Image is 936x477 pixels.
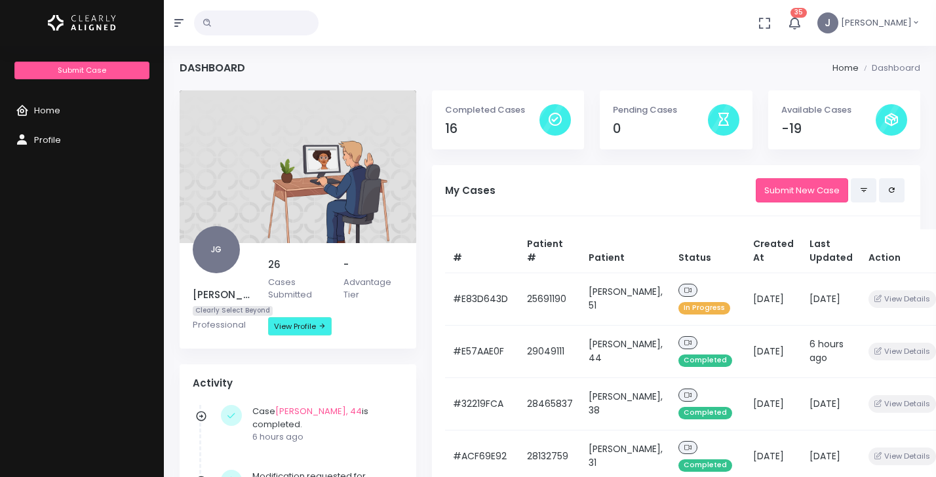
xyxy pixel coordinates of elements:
th: Patient # [519,229,581,273]
button: View Details [868,290,936,308]
h4: Dashboard [180,62,245,74]
td: [DATE] [745,273,802,325]
span: JG [193,226,240,273]
td: [PERSON_NAME], 51 [581,273,671,325]
li: Dashboard [859,62,920,75]
td: [PERSON_NAME], 44 [581,325,671,377]
h5: [PERSON_NAME] [193,289,252,301]
td: [DATE] [802,377,861,430]
h4: Activity [193,377,403,389]
a: [PERSON_NAME], 44 [275,405,362,417]
p: Completed Cases [445,104,539,117]
span: [PERSON_NAME] [841,16,912,29]
button: View Details [868,343,936,360]
td: [DATE] [802,273,861,325]
td: 25691190 [519,273,581,325]
div: Case is completed. [252,405,397,444]
a: Submit New Case [756,178,848,202]
button: View Details [868,448,936,465]
span: Completed [678,459,732,472]
h4: 0 [613,121,707,136]
th: Patient [581,229,671,273]
th: Created At [745,229,802,273]
td: [PERSON_NAME], 38 [581,377,671,430]
img: Logo Horizontal [48,9,116,37]
span: Submit Case [58,65,106,75]
button: View Details [868,395,936,413]
td: #E83D643D [445,273,519,325]
span: In Progress [678,302,730,315]
h5: My Cases [445,185,756,197]
td: #32219FCA [445,377,519,430]
h4: 16 [445,121,539,136]
span: Completed [678,354,732,367]
span: Completed [678,407,732,419]
p: Advantage Tier [343,276,403,301]
th: Status [671,229,745,273]
p: 6 hours ago [252,430,397,444]
td: [DATE] [745,325,802,377]
p: Cases Submitted [268,276,328,301]
td: [DATE] [745,377,802,430]
a: Submit Case [14,62,149,79]
td: 28465837 [519,377,581,430]
td: #E57AAE0F [445,325,519,377]
h5: 26 [268,259,328,271]
span: 35 [790,8,807,18]
span: Home [34,104,60,117]
th: Last Updated [802,229,861,273]
p: Available Cases [781,104,876,117]
p: Professional [193,318,252,332]
td: 6 hours ago [802,325,861,377]
h5: - [343,259,403,271]
li: Home [832,62,859,75]
span: Profile [34,134,61,146]
span: J [817,12,838,33]
a: View Profile [268,317,332,335]
p: Pending Cases [613,104,707,117]
h4: -19 [781,121,876,136]
td: 29049111 [519,325,581,377]
th: # [445,229,519,273]
span: Clearly Select Beyond [193,306,273,316]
